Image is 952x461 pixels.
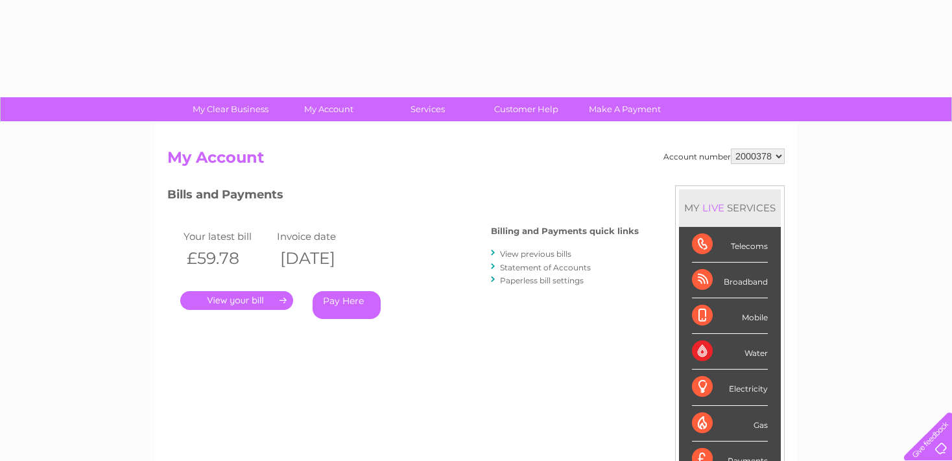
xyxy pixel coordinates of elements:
[700,202,727,214] div: LIVE
[692,370,768,405] div: Electricity
[167,148,785,173] h2: My Account
[500,263,591,272] a: Statement of Accounts
[679,189,781,226] div: MY SERVICES
[276,97,383,121] a: My Account
[571,97,678,121] a: Make A Payment
[473,97,580,121] a: Customer Help
[692,227,768,263] div: Telecoms
[500,276,584,285] a: Paperless bill settings
[692,406,768,442] div: Gas
[167,185,639,208] h3: Bills and Payments
[180,228,274,245] td: Your latest bill
[180,291,293,310] a: .
[692,334,768,370] div: Water
[692,263,768,298] div: Broadband
[177,97,284,121] a: My Clear Business
[274,228,367,245] td: Invoice date
[374,97,481,121] a: Services
[274,245,367,272] th: [DATE]
[313,291,381,319] a: Pay Here
[500,249,571,259] a: View previous bills
[491,226,639,236] h4: Billing and Payments quick links
[180,245,274,272] th: £59.78
[663,148,785,164] div: Account number
[692,298,768,334] div: Mobile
